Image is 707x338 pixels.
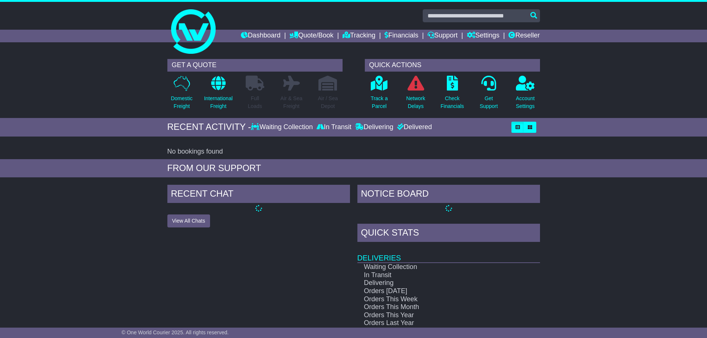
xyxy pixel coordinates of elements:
td: Deliveries [357,244,540,263]
div: RECENT CHAT [167,185,350,205]
td: In Transit [357,271,514,279]
td: Orders This Year [357,311,514,319]
p: Air & Sea Freight [281,95,302,110]
td: Orders [DATE] [357,287,514,295]
p: Air / Sea Depot [318,95,338,110]
td: Delivering [357,279,514,287]
div: GET A QUOTE [167,59,343,72]
div: In Transit [315,123,353,131]
div: Quick Stats [357,224,540,244]
a: NetworkDelays [406,75,425,114]
td: Orders This Week [357,295,514,303]
a: Reseller [508,30,540,42]
div: QUICK ACTIONS [365,59,540,72]
p: Check Financials [441,95,464,110]
div: Delivering [353,123,395,131]
p: Get Support [479,95,498,110]
span: © One World Courier 2025. All rights reserved. [122,329,229,335]
p: Full Loads [246,95,264,110]
div: Waiting Collection [251,123,314,131]
a: DomesticFreight [170,75,193,114]
a: InternationalFreight [204,75,233,114]
a: AccountSettings [515,75,535,114]
p: Domestic Freight [171,95,192,110]
a: Dashboard [241,30,281,42]
td: Waiting Collection [357,263,514,271]
div: RECENT ACTIVITY - [167,122,251,132]
p: Account Settings [516,95,535,110]
div: FROM OUR SUPPORT [167,163,540,174]
a: GetSupport [479,75,498,114]
div: Delivered [395,123,432,131]
a: Tracking [343,30,375,42]
td: Orders This Month [357,303,514,311]
td: Orders Last Year [357,319,514,327]
p: Track a Parcel [371,95,388,110]
a: Quote/Book [289,30,333,42]
a: Track aParcel [370,75,388,114]
a: Financials [384,30,418,42]
a: CheckFinancials [440,75,464,114]
div: No bookings found [167,148,540,156]
a: Support [428,30,458,42]
button: View All Chats [167,214,210,227]
p: International Freight [204,95,233,110]
a: Settings [467,30,500,42]
p: Network Delays [406,95,425,110]
div: NOTICE BOARD [357,185,540,205]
